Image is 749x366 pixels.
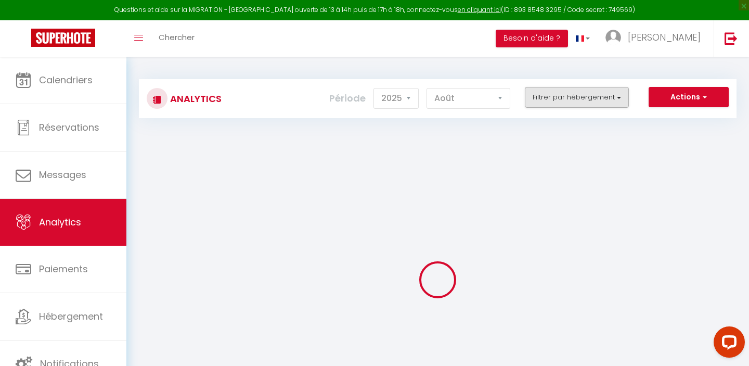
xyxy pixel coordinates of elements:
span: Chercher [159,32,195,43]
button: Actions [649,87,729,108]
img: logout [725,32,738,45]
span: Paiements [39,262,88,275]
span: [PERSON_NAME] [628,31,701,44]
button: Filtrer par hébergement [525,87,629,108]
a: Chercher [151,20,202,57]
label: Période [329,87,366,110]
span: Réservations [39,121,99,134]
span: Analytics [39,216,81,229]
img: Super Booking [31,29,95,47]
span: Messages [39,168,86,181]
a: en cliquant ici [458,5,501,14]
span: Hébergement [39,310,103,323]
img: ... [605,30,621,45]
a: ... [PERSON_NAME] [598,20,714,57]
span: Calendriers [39,73,93,86]
button: Besoin d'aide ? [496,30,568,47]
iframe: LiveChat chat widget [705,322,749,366]
h3: Analytics [167,87,222,110]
